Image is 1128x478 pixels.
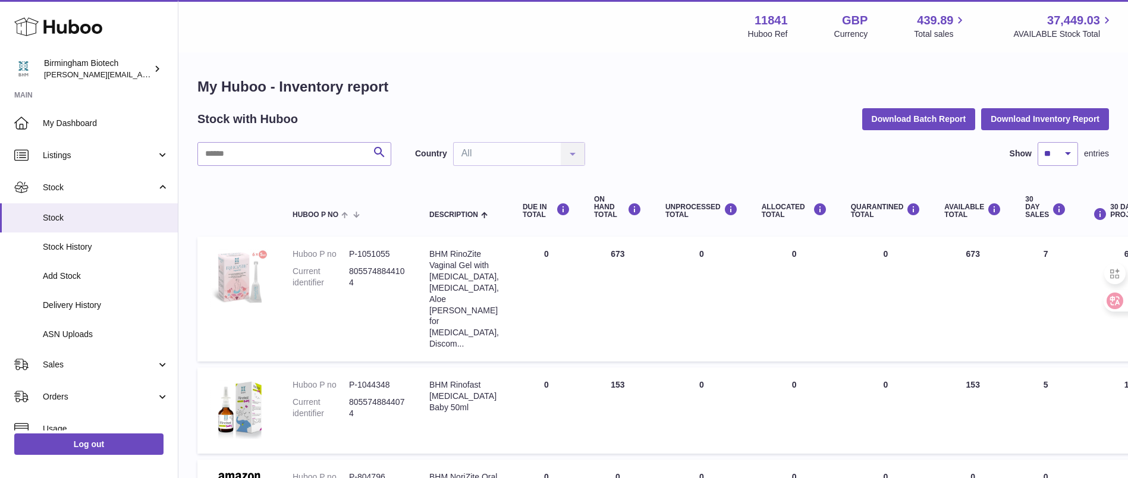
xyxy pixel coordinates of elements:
[582,367,653,454] td: 153
[1013,29,1114,40] span: AVAILABLE Stock Total
[594,196,642,219] div: ON HAND Total
[43,241,169,253] span: Stock History
[293,379,349,391] dt: Huboo P no
[750,367,839,454] td: 0
[44,58,151,80] div: Birmingham Biotech
[1047,12,1100,29] span: 37,449.03
[43,150,156,161] span: Listings
[429,211,478,219] span: Description
[914,12,967,40] a: 439.89 Total sales
[884,249,888,259] span: 0
[197,77,1109,96] h1: My Huboo - Inventory report
[14,60,32,78] img: m.hsu@birminghambiotech.co.uk
[43,182,156,193] span: Stock
[582,237,653,361] td: 673
[43,329,169,340] span: ASN Uploads
[197,111,298,127] h2: Stock with Huboo
[917,12,953,29] span: 439.89
[43,391,156,402] span: Orders
[293,397,349,419] dt: Current identifier
[415,148,447,159] label: Country
[43,423,169,435] span: Usage
[748,29,788,40] div: Huboo Ref
[914,29,967,40] span: Total sales
[293,249,349,260] dt: Huboo P no
[842,12,868,29] strong: GBP
[43,212,169,224] span: Stock
[834,29,868,40] div: Currency
[851,203,921,219] div: QUARANTINED Total
[209,249,269,308] img: product image
[43,300,169,311] span: Delivery History
[511,367,582,454] td: 0
[43,359,156,370] span: Sales
[1013,12,1114,40] a: 37,449.03 AVAILABLE Stock Total
[209,379,269,439] img: product image
[932,367,1013,454] td: 153
[1013,237,1078,361] td: 7
[293,266,349,288] dt: Current identifier
[349,266,406,288] dd: 8055748844104
[1084,148,1109,159] span: entries
[944,203,1001,219] div: AVAILABLE Total
[1010,148,1032,159] label: Show
[762,203,827,219] div: ALLOCATED Total
[43,271,169,282] span: Add Stock
[44,70,238,79] span: [PERSON_NAME][EMAIL_ADDRESS][DOMAIN_NAME]
[43,118,169,129] span: My Dashboard
[429,379,499,413] div: BHM Rinofast [MEDICAL_DATA] Baby 50ml
[932,237,1013,361] td: 673
[349,249,406,260] dd: P-1051055
[511,237,582,361] td: 0
[862,108,976,130] button: Download Batch Report
[653,367,750,454] td: 0
[653,237,750,361] td: 0
[665,203,738,219] div: UNPROCESSED Total
[884,380,888,389] span: 0
[349,379,406,391] dd: P-1044348
[1025,196,1066,219] div: 30 DAY SALES
[1013,367,1078,454] td: 5
[429,249,499,350] div: BHM RinoZite Vaginal Gel with [MEDICAL_DATA], [MEDICAL_DATA], Aloe [PERSON_NAME] for [MEDICAL_DAT...
[293,211,338,219] span: Huboo P no
[755,12,788,29] strong: 11841
[523,203,570,219] div: DUE IN TOTAL
[981,108,1109,130] button: Download Inventory Report
[750,237,839,361] td: 0
[349,397,406,419] dd: 8055748844074
[14,433,164,455] a: Log out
